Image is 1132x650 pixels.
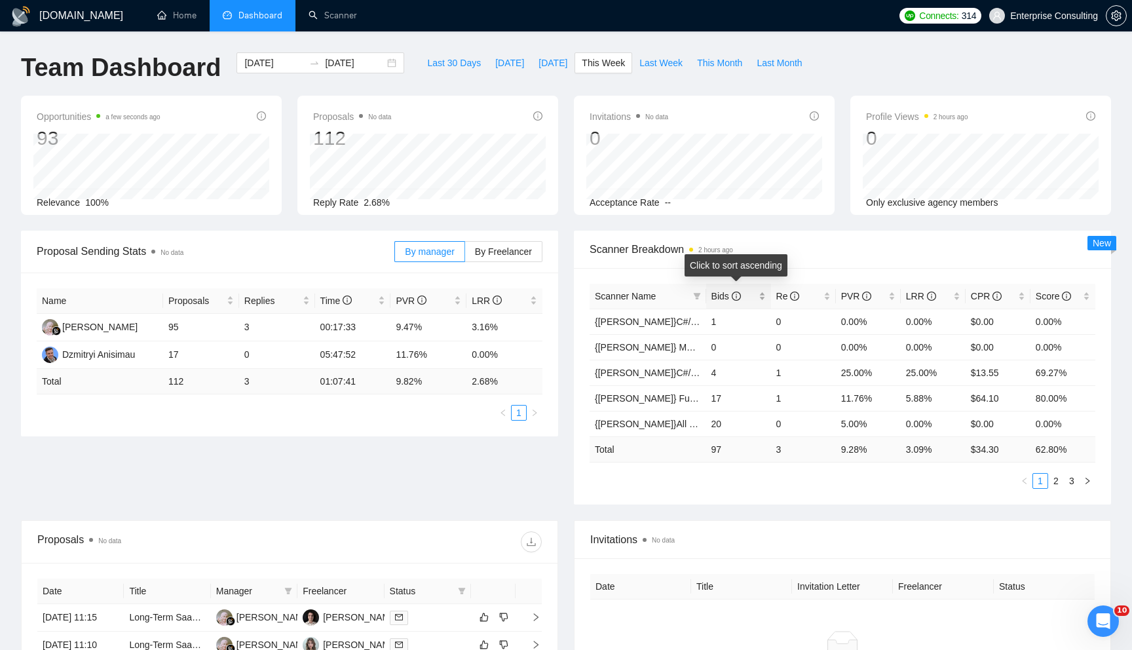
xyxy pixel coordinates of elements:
[42,347,58,363] img: D
[37,109,160,124] span: Opportunities
[1062,292,1071,301] span: info-circle
[706,385,771,411] td: 17
[466,341,542,369] td: 0.00%
[10,6,31,27] img: logo
[216,609,233,626] img: RH
[157,10,197,21] a: homeHome
[223,10,232,20] span: dashboard
[901,411,966,436] td: 0.00%
[303,609,319,626] img: IS
[511,405,527,421] li: 1
[364,197,390,208] span: 2.68%
[1030,309,1095,334] td: 0.00%
[901,360,966,385] td: 25.00%
[52,326,61,335] img: gigradar-bm.png
[1048,473,1064,489] li: 2
[698,246,733,254] time: 2 hours ago
[927,292,936,301] span: info-circle
[390,369,466,394] td: 9.82 %
[1064,473,1080,489] li: 3
[1106,10,1126,21] span: setting
[906,291,936,301] span: LRR
[1017,473,1032,489] button: left
[499,640,508,650] span: dislike
[527,405,542,421] button: right
[685,254,787,277] div: Click to sort ascending
[1032,473,1048,489] li: 1
[595,368,827,378] a: {[PERSON_NAME]}C#/.Net WW - best match (<1 month)
[1084,477,1091,485] span: right
[1036,291,1071,301] span: Score
[1086,111,1095,121] span: info-circle
[1114,605,1129,616] span: 10
[1087,605,1119,637] iframe: Intercom live chat
[320,296,352,306] span: Time
[836,360,901,385] td: 25.00%
[226,617,235,626] img: gigradar-bm.png
[792,574,893,600] th: Invitation Letter
[706,309,771,334] td: 1
[105,113,160,121] time: a few seconds ago
[1049,474,1063,488] a: 2
[315,314,391,341] td: 00:17:33
[711,291,741,301] span: Bids
[62,347,135,362] div: Dzmitryi Anisimau
[21,52,221,83] h1: Team Dashboard
[129,640,504,650] a: Long-Term SaaS Developer for Feature Development, Maintenance & User Growth Tracking
[368,113,391,121] span: No data
[1030,436,1095,462] td: 62.80 %
[488,52,531,73] button: [DATE]
[1021,477,1028,485] span: left
[163,288,239,314] th: Proposals
[527,405,542,421] li: Next Page
[216,611,312,622] a: RH[PERSON_NAME]
[862,292,871,301] span: info-circle
[1030,334,1095,360] td: 0.00%
[1093,238,1111,248] span: New
[42,349,135,359] a: DDzmitryi Anisimau
[590,109,668,124] span: Invitations
[239,314,315,341] td: 3
[590,126,668,151] div: 0
[390,341,466,369] td: 11.76%
[466,369,542,394] td: 2.68 %
[427,56,481,70] span: Last 30 Days
[496,609,512,625] button: dislike
[216,639,312,649] a: RH[PERSON_NAME]
[396,296,426,306] span: PVR
[1033,474,1047,488] a: 1
[313,197,358,208] span: Reply Rate
[966,411,1030,436] td: $0.00
[284,587,292,595] span: filter
[966,385,1030,411] td: $64.10
[690,52,749,73] button: This Month
[37,126,160,151] div: 93
[495,56,524,70] span: [DATE]
[771,309,836,334] td: 0
[480,640,489,650] span: like
[706,411,771,436] td: 20
[992,292,1002,301] span: info-circle
[706,436,771,462] td: 97
[992,11,1002,20] span: user
[37,369,163,394] td: Total
[901,309,966,334] td: 0.00%
[962,9,976,23] span: 314
[771,385,836,411] td: 1
[810,111,819,121] span: info-circle
[309,58,320,68] span: to
[590,436,706,462] td: Total
[934,113,968,121] time: 2 hours ago
[42,321,138,332] a: RH[PERSON_NAME]
[315,369,391,394] td: 01:07:41
[313,109,391,124] span: Proposals
[313,126,391,151] div: 112
[309,58,320,68] span: swap-right
[129,612,504,622] a: Long-Term SaaS Developer for Feature Development, Maintenance & User Growth Tracking
[455,581,468,601] span: filter
[1030,360,1095,385] td: 69.27%
[98,537,121,545] span: No data
[1065,474,1079,488] a: 3
[836,411,901,436] td: 5.00%
[639,56,683,70] span: Last Week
